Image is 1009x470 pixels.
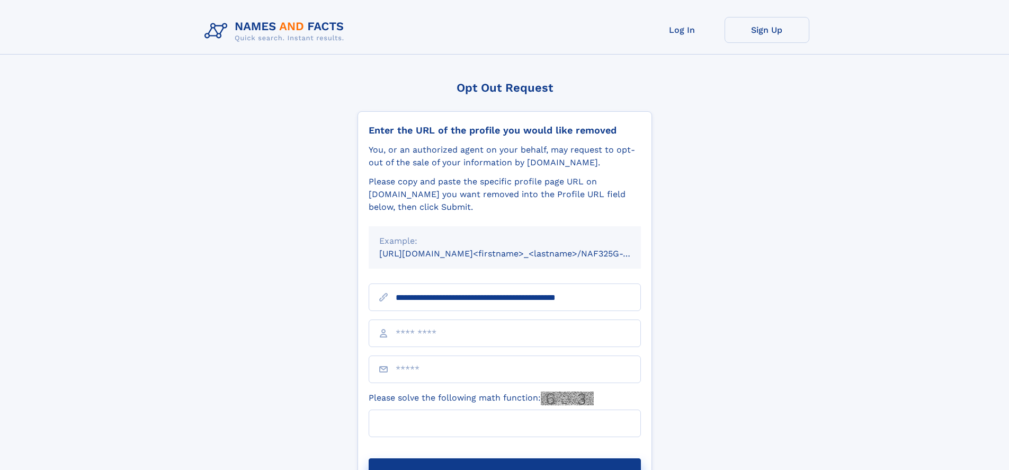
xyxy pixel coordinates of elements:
div: Opt Out Request [358,81,652,94]
a: Sign Up [725,17,809,43]
div: Example: [379,235,630,247]
label: Please solve the following math function: [369,392,594,405]
div: Enter the URL of the profile you would like removed [369,125,641,136]
img: Logo Names and Facts [200,17,353,46]
div: Please copy and paste the specific profile page URL on [DOMAIN_NAME] you want removed into the Pr... [369,175,641,214]
a: Log In [640,17,725,43]
div: You, or an authorized agent on your behalf, may request to opt-out of the sale of your informatio... [369,144,641,169]
small: [URL][DOMAIN_NAME]<firstname>_<lastname>/NAF325G-xxxxxxxx [379,249,661,259]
